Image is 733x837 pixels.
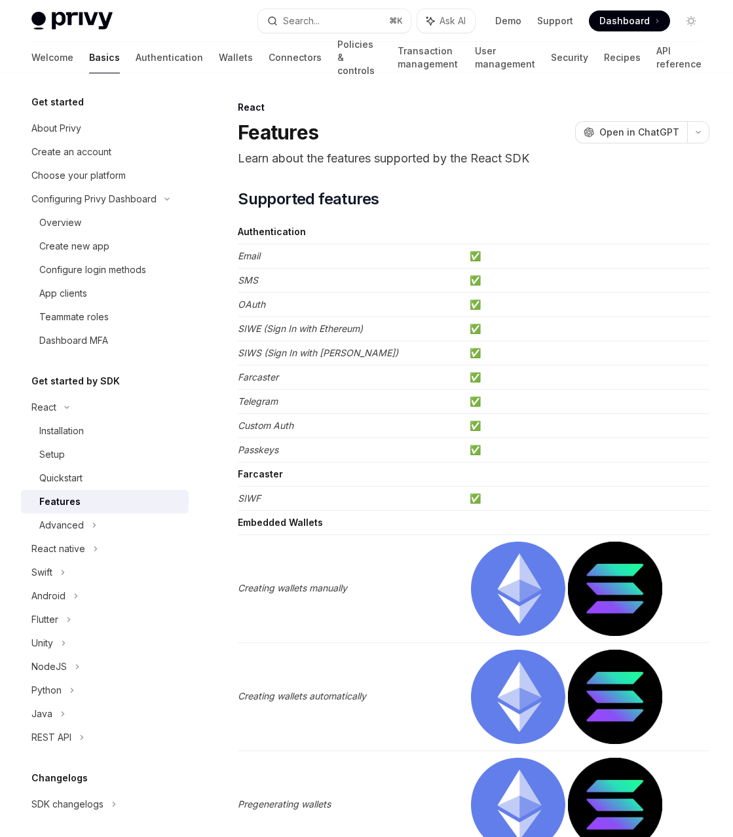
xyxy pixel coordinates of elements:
em: Creating wallets automatically [238,690,366,701]
div: Unity [31,635,53,651]
button: Open in ChatGPT [575,121,687,143]
a: Wallets [219,42,253,73]
div: SDK changelogs [31,796,103,812]
div: Configure login methods [39,262,146,278]
td: ✅ [464,390,709,414]
td: ✅ [464,487,709,511]
a: Quickstart [21,466,189,490]
a: API reference [656,42,702,73]
a: Basics [89,42,120,73]
span: Open in ChatGPT [599,126,679,139]
em: Creating wallets manually [238,582,347,593]
div: Advanced [39,517,84,533]
span: Dashboard [599,14,650,28]
a: Recipes [604,42,641,73]
strong: Farcaster [238,468,283,479]
a: Create an account [21,140,189,164]
button: Search...⌘K [258,9,410,33]
a: Demo [495,14,521,28]
td: ✅ [464,341,709,365]
div: Dashboard MFA [39,333,108,348]
em: Custom Auth [238,420,293,431]
td: ✅ [464,293,709,317]
h1: Features [238,121,318,144]
a: Authentication [136,42,203,73]
em: Email [238,250,260,261]
div: React native [31,541,85,557]
td: ✅ [464,365,709,390]
td: ✅ [464,269,709,293]
a: Policies & controls [337,42,382,73]
div: Swift [31,565,52,580]
button: Ask AI [417,9,475,33]
a: Transaction management [398,42,459,73]
div: Python [31,682,62,698]
a: Dashboard MFA [21,329,189,352]
a: Security [551,42,588,73]
a: App clients [21,282,189,305]
div: REST API [31,730,71,745]
div: App clients [39,286,87,301]
a: Welcome [31,42,73,73]
em: SMS [238,274,258,286]
span: Ask AI [440,14,466,28]
h5: Get started [31,94,84,110]
em: OAuth [238,299,265,310]
div: Configuring Privy Dashboard [31,191,157,207]
a: Support [537,14,573,28]
div: Installation [39,423,84,439]
div: NodeJS [31,659,67,675]
div: Java [31,706,52,722]
div: Create an account [31,144,111,160]
em: SIWE (Sign In with Ethereum) [238,323,363,334]
h5: Changelogs [31,770,88,786]
div: React [31,400,56,415]
a: Overview [21,211,189,234]
a: Teammate roles [21,305,189,329]
span: ⌘ K [389,16,403,26]
div: Android [31,588,66,604]
img: light logo [31,12,113,30]
td: ✅ [464,317,709,341]
div: Flutter [31,612,58,627]
em: SIWS (Sign In with [PERSON_NAME]) [238,347,398,358]
div: Create new app [39,238,109,254]
em: Passkeys [238,444,278,455]
em: Telegram [238,396,278,407]
strong: Authentication [238,226,306,237]
div: Overview [39,215,81,231]
a: Features [21,490,189,513]
td: ✅ [464,414,709,438]
a: About Privy [21,117,189,140]
a: Configure login methods [21,258,189,282]
em: Pregenerating wallets [238,798,331,809]
h5: Get started by SDK [31,373,120,389]
div: Choose your platform [31,168,126,183]
a: Dashboard [589,10,670,31]
em: Farcaster [238,371,278,382]
p: Learn about the features supported by the React SDK [238,149,709,168]
div: Features [39,494,81,510]
a: User management [475,42,535,73]
div: React [238,101,709,114]
div: Teammate roles [39,309,109,325]
img: solana.png [568,650,662,744]
span: Supported features [238,189,379,210]
div: Setup [39,447,65,462]
div: Quickstart [39,470,83,486]
a: Setup [21,443,189,466]
a: Installation [21,419,189,443]
img: solana.png [568,542,662,636]
img: ethereum.png [471,542,565,636]
td: ✅ [464,438,709,462]
button: Toggle dark mode [681,10,702,31]
div: Search... [283,13,320,29]
em: SIWF [238,493,261,504]
img: ethereum.png [471,650,565,744]
div: About Privy [31,121,81,136]
a: Connectors [269,42,322,73]
td: ✅ [464,244,709,269]
strong: Embedded Wallets [238,517,323,528]
a: Choose your platform [21,164,189,187]
a: Create new app [21,234,189,258]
